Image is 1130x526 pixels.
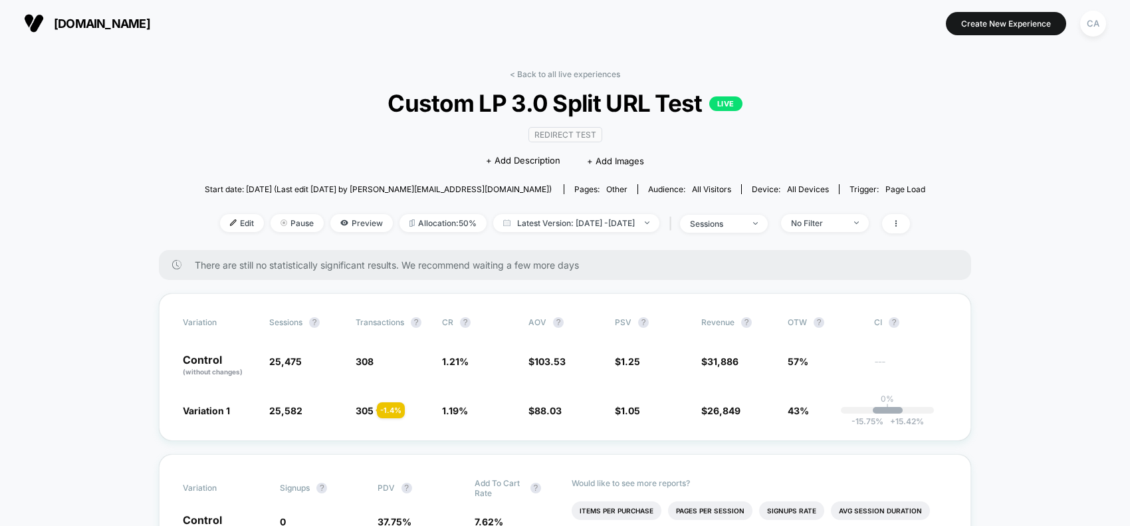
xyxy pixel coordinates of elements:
span: Page Load [885,184,925,194]
span: $ [701,356,738,367]
div: No Filter [791,218,844,228]
button: ? [638,317,649,328]
div: sessions [690,219,743,229]
li: Signups Rate [759,501,824,520]
li: Avg Session Duration [831,501,930,520]
img: end [753,222,758,225]
div: CA [1080,11,1106,37]
span: 15.42 % [883,416,924,426]
span: Preview [330,214,393,232]
span: 31,886 [707,356,738,367]
span: [DOMAIN_NAME] [54,17,150,31]
span: Transactions [356,317,404,327]
span: AOV [528,317,546,327]
span: all devices [787,184,829,194]
span: + Add Description [486,154,560,168]
span: 26,849 [707,405,740,416]
li: Pages Per Session [668,501,752,520]
span: 88.03 [534,405,562,416]
div: - 1.4 % [377,402,405,418]
a: < Back to all live experiences [510,69,620,79]
span: other [606,184,627,194]
img: edit [230,219,237,226]
span: $ [528,356,566,367]
button: ? [553,317,564,328]
span: Allocation: 50% [399,214,487,232]
span: 43% [788,405,809,416]
img: end [854,221,859,224]
span: 1.21 % [442,356,469,367]
span: $ [615,405,640,416]
span: Edit [220,214,264,232]
img: rebalance [409,219,415,227]
span: Variation 1 [183,405,230,416]
span: PDV [378,483,395,493]
p: LIVE [709,96,742,111]
p: 0% [881,394,894,404]
span: 305 [356,405,374,416]
p: Would like to see more reports? [572,478,947,488]
img: end [281,219,287,226]
span: PSV [615,317,631,327]
button: ? [309,317,320,328]
span: 25,475 [269,356,302,367]
button: [DOMAIN_NAME] [20,13,154,34]
button: ? [401,483,412,493]
span: | [666,214,680,233]
span: Sessions [269,317,302,327]
span: --- [874,358,947,377]
span: (without changes) [183,368,243,376]
button: ? [411,317,421,328]
span: CR [442,317,453,327]
button: ? [530,483,541,493]
p: Control [183,354,256,377]
span: Variation [183,317,256,328]
div: Pages: [574,184,627,194]
span: Signups [280,483,310,493]
span: Latest Version: [DATE] - [DATE] [493,214,659,232]
button: ? [889,317,899,328]
button: ? [814,317,824,328]
span: OTW [788,317,861,328]
div: Audience: [648,184,731,194]
span: Variation [183,478,256,498]
span: $ [528,405,562,416]
span: 57% [788,356,808,367]
span: $ [701,405,740,416]
span: -15.75 % [851,416,883,426]
span: 25,582 [269,405,302,416]
span: Pause [271,214,324,232]
span: 1.25 [621,356,640,367]
button: ? [741,317,752,328]
span: $ [615,356,640,367]
span: Start date: [DATE] (Last edit [DATE] by [PERSON_NAME][EMAIL_ADDRESS][DOMAIN_NAME]) [205,184,552,194]
img: calendar [503,219,510,226]
span: All Visitors [692,184,731,194]
span: 1.19 % [442,405,468,416]
span: 1.05 [621,405,640,416]
span: CI [874,317,947,328]
button: ? [316,483,327,493]
img: end [645,221,649,224]
span: Revenue [701,317,734,327]
span: + Add Images [587,156,644,166]
span: There are still no statistically significant results. We recommend waiting a few more days [195,259,945,271]
span: Device: [741,184,839,194]
span: Custom LP 3.0 Split URL Test [241,89,889,117]
span: + [890,416,895,426]
li: Items Per Purchase [572,501,661,520]
div: Trigger: [849,184,925,194]
span: Redirect Test [528,127,602,142]
button: CA [1076,10,1110,37]
button: ? [460,317,471,328]
span: Add To Cart Rate [475,478,524,498]
img: Visually logo [24,13,44,33]
p: | [886,404,889,414]
button: Create New Experience [946,12,1066,35]
span: 308 [356,356,374,367]
span: 103.53 [534,356,566,367]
